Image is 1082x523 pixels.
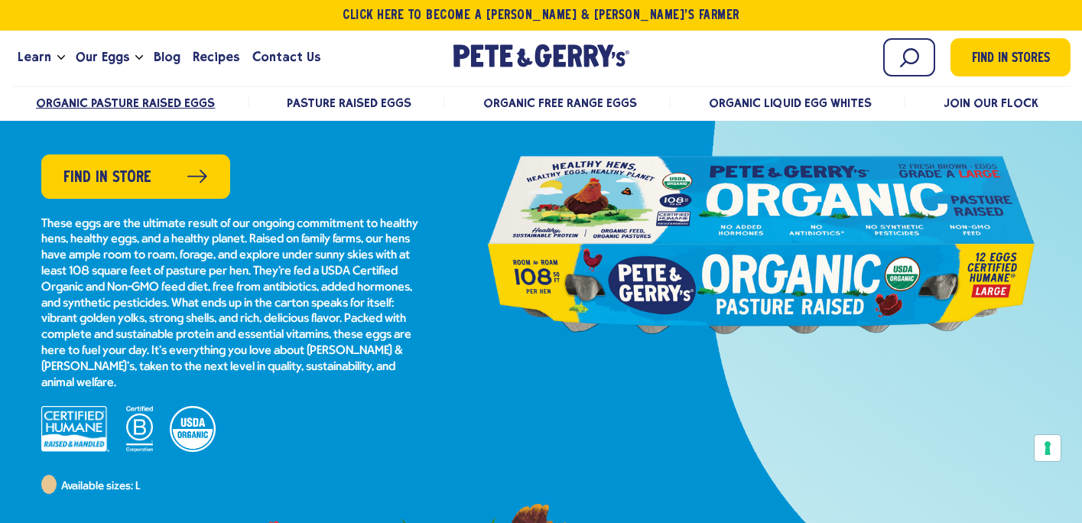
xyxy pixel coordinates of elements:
a: Join Our Flock [944,96,1038,110]
button: Open the dropdown menu for Learn [57,55,65,60]
button: Your consent preferences for tracking technologies [1035,435,1061,461]
span: Learn [18,47,51,67]
a: Pasture Raised Eggs [287,96,411,110]
a: Recipes [187,37,245,78]
span: Find in Store [63,166,151,190]
span: Available sizes: L [61,481,140,492]
a: Blog [148,37,187,78]
span: Blog [154,47,180,67]
a: Learn [11,37,57,78]
input: Search [883,38,935,76]
a: Find in Store [41,154,230,199]
a: Organic Liquid Egg Whites [709,96,872,110]
a: Contact Us [246,37,327,78]
a: Organic Pasture Raised Eggs [36,96,216,110]
span: Find in Stores [972,49,1050,70]
button: Open the dropdown menu for Our Eggs [135,55,143,60]
nav: desktop product menu [11,86,1071,119]
a: Our Eggs [70,37,135,78]
span: Our Eggs [76,47,129,67]
a: Organic Free Range Eggs [483,96,637,110]
span: Contact Us [252,47,320,67]
a: Find in Stores [950,38,1071,76]
span: Recipes [193,47,239,67]
p: These eggs are the ultimate result of our ongoing commitment to healthy hens, healthy eggs, and a... [41,216,424,391]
